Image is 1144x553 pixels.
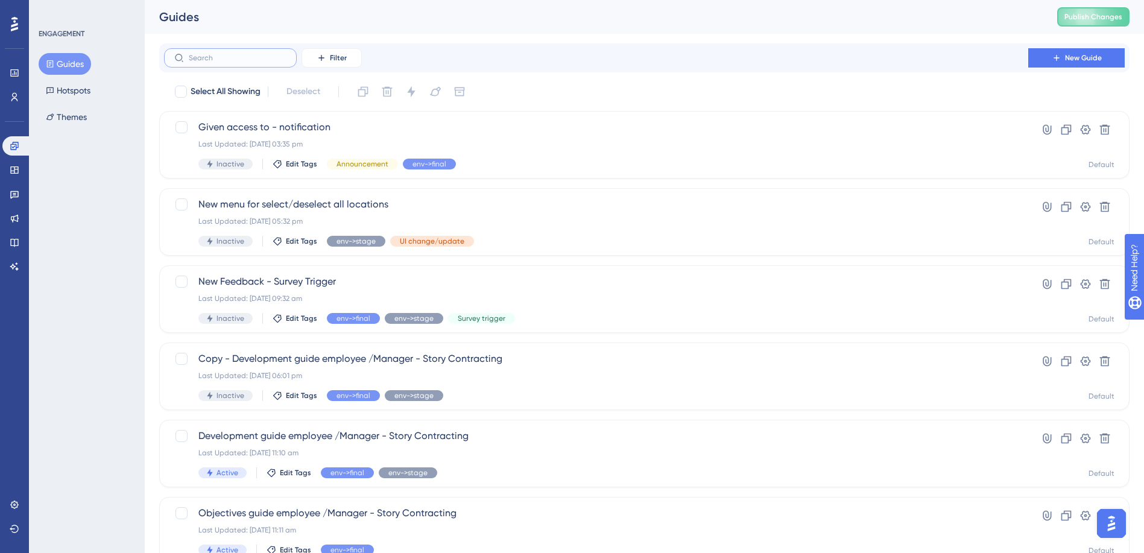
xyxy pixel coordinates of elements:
button: Edit Tags [273,314,317,323]
span: Need Help? [28,3,75,17]
span: New Guide [1065,53,1102,63]
span: env->final [337,314,370,323]
button: Deselect [276,81,331,103]
span: Filter [330,53,347,63]
span: env->stage [394,314,434,323]
span: env->stage [394,391,434,400]
span: env->final [337,391,370,400]
span: Objectives guide employee /Manager - Story Contracting [198,506,994,520]
span: Development guide employee /Manager - Story Contracting [198,429,994,443]
span: Copy - Development guide employee /Manager - Story Contracting [198,352,994,366]
button: New Guide [1028,48,1125,68]
span: Select All Showing [191,84,261,99]
span: Deselect [286,84,320,99]
div: Last Updated: [DATE] 11:10 am [198,448,994,458]
button: Edit Tags [273,391,317,400]
span: New Feedback - Survey Trigger [198,274,994,289]
span: UI change/update [400,236,464,246]
span: Edit Tags [286,236,317,246]
span: Inactive [216,314,244,323]
span: Given access to - notification [198,120,994,134]
span: Edit Tags [286,314,317,323]
button: Filter [302,48,362,68]
div: Default [1089,469,1114,478]
span: Inactive [216,159,244,169]
button: Publish Changes [1057,7,1130,27]
span: Survey trigger [458,314,505,323]
span: env->final [412,159,446,169]
button: Edit Tags [273,236,317,246]
span: Edit Tags [286,391,317,400]
div: Last Updated: [DATE] 06:01 pm [198,371,994,381]
span: Inactive [216,236,244,246]
div: Last Updated: [DATE] 11:11 am [198,525,994,535]
span: Announcement [337,159,388,169]
span: env->stage [388,468,428,478]
button: Guides [39,53,91,75]
button: Themes [39,106,94,128]
button: Edit Tags [273,159,317,169]
span: Publish Changes [1064,12,1122,22]
div: Last Updated: [DATE] 03:35 pm [198,139,994,149]
div: Last Updated: [DATE] 09:32 am [198,294,994,303]
div: ENGAGEMENT [39,29,84,39]
div: Default [1089,237,1114,247]
button: Hotspots [39,80,98,101]
span: env->stage [337,236,376,246]
span: Inactive [216,391,244,400]
span: Active [216,468,238,478]
div: Default [1089,391,1114,401]
div: Last Updated: [DATE] 05:32 pm [198,216,994,226]
span: Edit Tags [280,468,311,478]
span: Edit Tags [286,159,317,169]
div: Default [1089,160,1114,169]
div: Default [1089,314,1114,324]
span: env->final [330,468,364,478]
iframe: UserGuiding AI Assistant Launcher [1093,505,1130,542]
span: New menu for select/deselect all locations [198,197,994,212]
input: Search [189,54,286,62]
button: Edit Tags [267,468,311,478]
div: Guides [159,8,1027,25]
